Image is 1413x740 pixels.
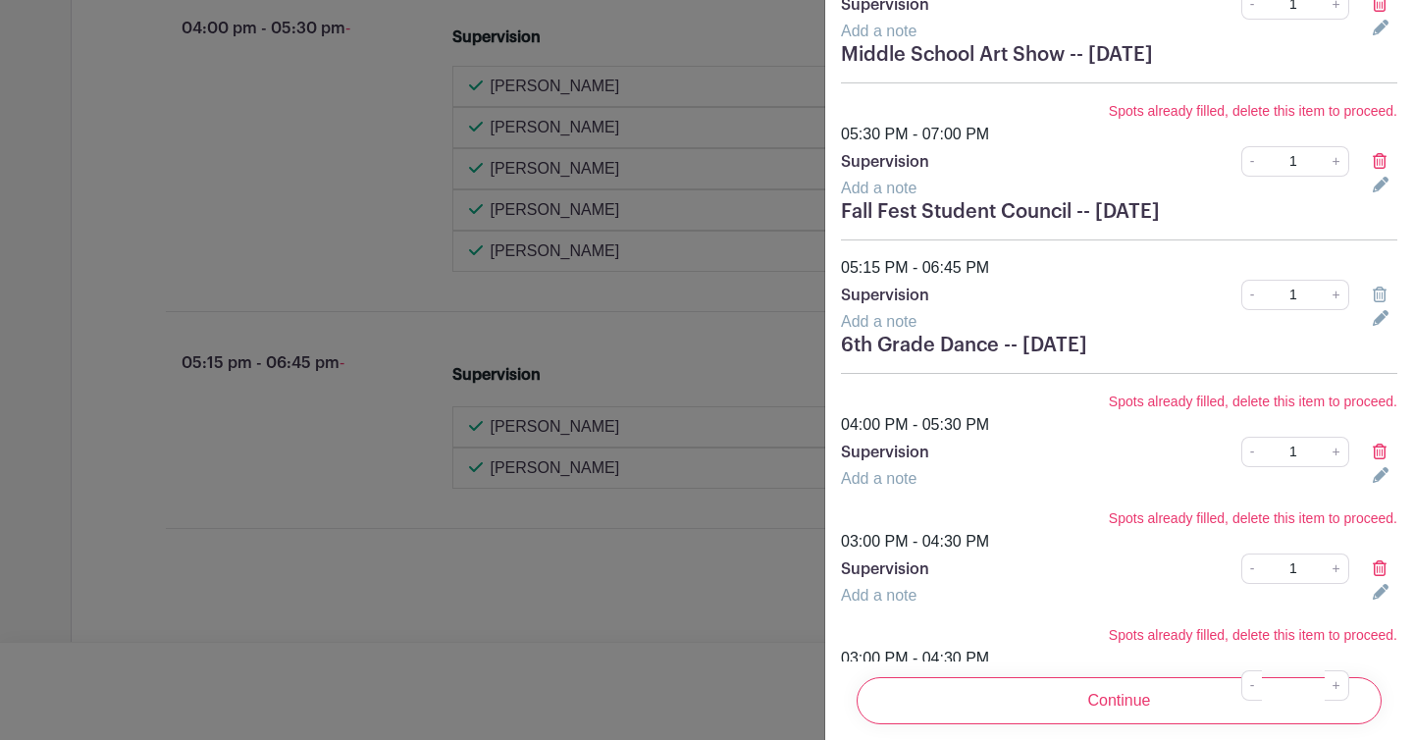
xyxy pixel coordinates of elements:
p: Supervision [841,284,1156,307]
a: Add a note [841,180,916,196]
input: Continue [857,677,1382,724]
p: Supervision [841,150,1156,174]
a: Add a note [841,313,916,330]
p: Supervision [841,557,1156,581]
div: 05:15 PM - 06:45 PM [829,256,1409,280]
a: + [1325,437,1349,467]
div: 03:00 PM - 04:30 PM [829,647,1409,670]
a: - [1241,670,1263,701]
a: Add a note [841,470,916,487]
a: + [1325,670,1349,701]
a: - [1241,280,1263,310]
a: + [1325,554,1349,584]
small: Spots already filled, delete this item to proceed. [1109,510,1397,526]
a: - [1241,437,1263,467]
a: Add a note [841,587,916,604]
div: 04:00 PM - 05:30 PM [829,413,1409,437]
a: - [1241,554,1263,584]
div: 05:30 PM - 07:00 PM [829,123,1409,146]
a: - [1241,146,1263,177]
h5: Middle School Art Show -- [DATE] [841,43,1397,67]
div: 03:00 PM - 04:30 PM [829,530,1409,554]
a: + [1325,146,1349,177]
h5: 6th Grade Dance -- [DATE] [841,334,1397,357]
small: Spots already filled, delete this item to proceed. [1109,394,1397,409]
p: Supervision [841,441,1156,464]
small: Spots already filled, delete this item to proceed. [1109,103,1397,119]
h5: Fall Fest Student Council -- [DATE] [841,200,1397,224]
small: Spots already filled, delete this item to proceed. [1109,627,1397,643]
a: Add a note [841,23,916,39]
a: + [1325,280,1349,310]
